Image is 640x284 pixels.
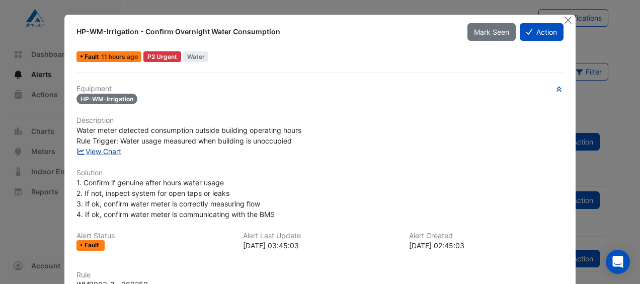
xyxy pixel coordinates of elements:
[76,178,275,219] span: 1. Confirm if genuine after hours water usage 2. If not, inspect system for open taps or leaks 3....
[563,15,574,25] button: Close
[76,27,455,37] div: HP-WM-Irrigation - Confirm Overnight Water Consumption
[85,242,101,248] span: Fault
[243,232,397,240] h6: Alert Last Update
[76,169,564,177] h6: Solution
[409,232,564,240] h6: Alert Created
[409,240,564,251] div: [DATE] 02:45:03
[76,232,231,240] h6: Alert Status
[474,28,509,36] span: Mark Seen
[101,53,138,60] span: Wed 08-Oct-2025 03:45 AEDT
[243,240,397,251] div: [DATE] 03:45:03
[85,54,101,60] span: Fault
[606,250,630,274] div: Open Intercom Messenger
[76,271,564,279] h6: Rule
[183,51,209,62] span: Water
[76,94,137,104] span: HP-WM-Irrigation
[76,126,301,145] span: Water meter detected consumption outside building operating hours Rule Trigger: Water usage measu...
[76,147,121,156] a: View Chart
[143,51,181,62] div: P2 Urgent
[76,85,564,93] h6: Equipment
[467,23,516,41] button: Mark Seen
[520,23,564,41] button: Action
[76,116,564,125] h6: Description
